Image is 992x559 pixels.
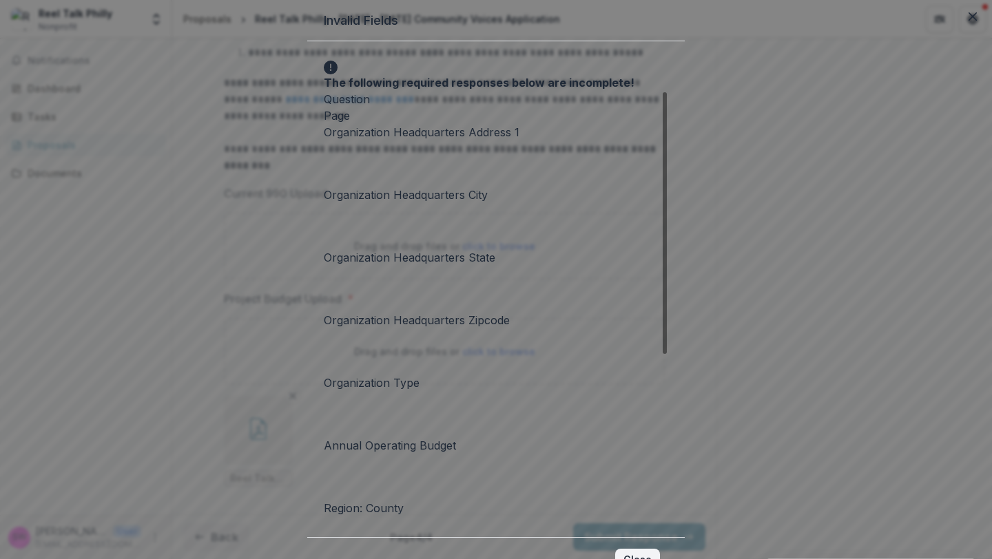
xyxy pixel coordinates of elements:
[324,312,668,328] div: Organization Headquarters Zipcode
[324,91,668,107] div: Question
[324,107,668,124] div: Page
[962,6,984,28] button: Close
[324,437,668,454] div: Annual Operating Budget
[324,124,668,140] div: Organization Headquarters Address 1
[324,500,668,516] div: Region: County
[324,249,668,266] div: Organization Headquarters State
[324,375,668,391] div: Organization Type
[324,74,663,91] div: The following required responses below are incomplete!
[324,187,668,203] div: Organization Headquarters City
